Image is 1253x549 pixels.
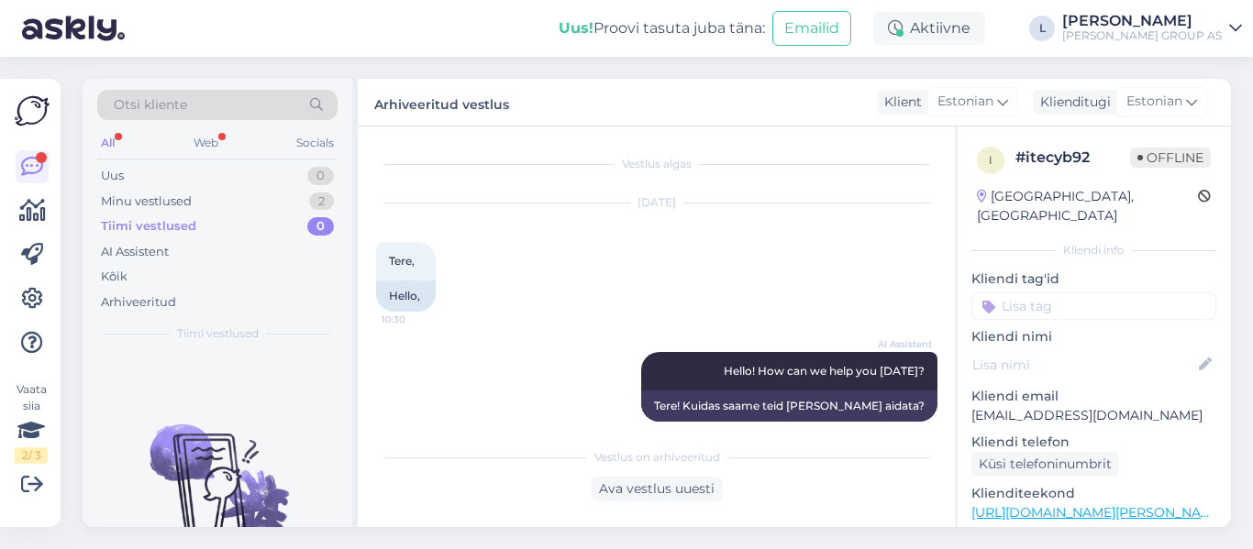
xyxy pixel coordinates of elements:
span: Otsi kliente [114,95,187,115]
p: Kliendi nimi [971,327,1216,346]
input: Lisa tag [971,292,1216,320]
div: Klient [877,93,922,112]
div: [PERSON_NAME] GROUP AS [1062,28,1222,43]
div: AI Assistent [101,243,169,261]
div: Tere! Kuidas saame teid [PERSON_NAME] aidata? [641,390,937,422]
div: [DATE] [376,194,937,211]
input: Lisa nimi [972,355,1195,375]
div: Vestlus algas [376,156,937,172]
img: Askly Logo [15,93,50,128]
div: # itecyb92 [1015,147,1130,169]
div: Tiimi vestlused [101,217,196,236]
span: Estonian [1126,92,1182,112]
div: Aktiivne [873,12,985,45]
b: Uus! [559,19,593,37]
div: Socials [293,131,338,155]
span: Estonian [937,92,993,112]
div: Uus [101,167,124,185]
div: All [97,131,118,155]
span: 10:30 [382,313,450,326]
label: Arhiveeritud vestlus [374,90,509,115]
div: 2 [309,192,334,211]
p: Kliendi telefon [971,433,1216,452]
div: [PERSON_NAME] [1062,14,1222,28]
div: Vaata siia [15,381,48,464]
p: [EMAIL_ADDRESS][DOMAIN_NAME] [971,406,1216,425]
div: 0 [307,167,334,185]
span: Hello! How can we help you [DATE]? [724,364,925,378]
span: i [989,153,992,167]
a: [PERSON_NAME][PERSON_NAME] GROUP AS [1062,14,1242,43]
span: AI Assistent [863,337,932,351]
p: Kliendi email [971,387,1216,406]
p: Klienditeekond [971,484,1216,503]
div: Kliendi info [971,242,1216,258]
span: Tere, [389,254,415,268]
div: Ava vestlus uuesti [592,477,722,501]
div: Web [190,131,222,155]
span: Tiimi vestlused [177,325,259,342]
div: L [1029,16,1055,41]
button: Emailid [772,11,851,46]
span: Vestlus on arhiveeritud [594,449,720,466]
div: Küsi telefoninumbrit [971,452,1119,477]
div: 0 [307,217,334,236]
div: Minu vestlused [101,192,192,211]
div: Klienditugi [1033,93,1111,112]
div: Kõik [101,268,128,286]
span: Offline [1130,148,1211,168]
div: 2 / 3 [15,447,48,464]
div: Proovi tasuta juba täna: [559,17,765,39]
div: Hello, [376,280,436,312]
div: [GEOGRAPHIC_DATA], [GEOGRAPHIC_DATA] [977,187,1198,225]
p: Kliendi tag'id [971,269,1216,289]
div: Arhiveeritud [101,293,176,312]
